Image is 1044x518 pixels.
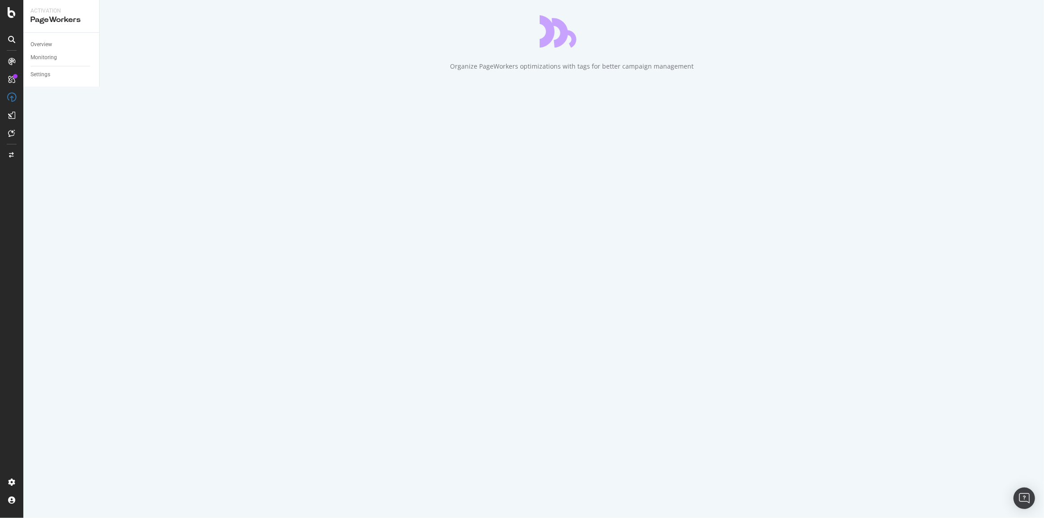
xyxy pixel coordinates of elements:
div: Open Intercom Messenger [1013,488,1035,509]
a: Monitoring [31,53,93,62]
div: Overview [31,40,52,49]
div: Settings [31,70,50,79]
div: animation [540,15,604,48]
div: Activation [31,7,92,15]
a: Settings [31,70,93,79]
div: PageWorkers [31,15,92,25]
div: Monitoring [31,53,57,62]
a: Overview [31,40,93,49]
div: Organize PageWorkers optimizations with tags for better campaign management [450,62,694,71]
